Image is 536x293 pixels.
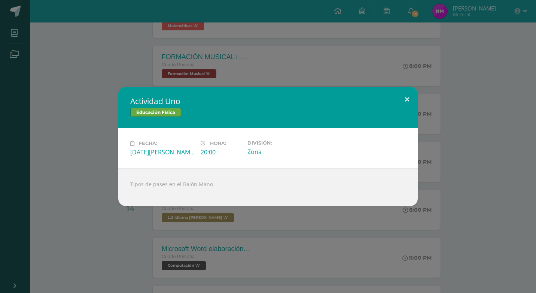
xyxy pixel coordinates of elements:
[247,148,312,156] div: Zona
[247,140,312,146] label: División:
[118,168,418,206] div: Tipos de pases en el Balón Mano
[139,141,157,146] span: Fecha:
[396,87,418,112] button: Close (Esc)
[130,148,195,156] div: [DATE][PERSON_NAME]
[130,108,181,117] span: Educación Física
[201,148,241,156] div: 20:00
[130,96,406,106] h2: Actividad Uno
[210,141,226,146] span: Hora:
